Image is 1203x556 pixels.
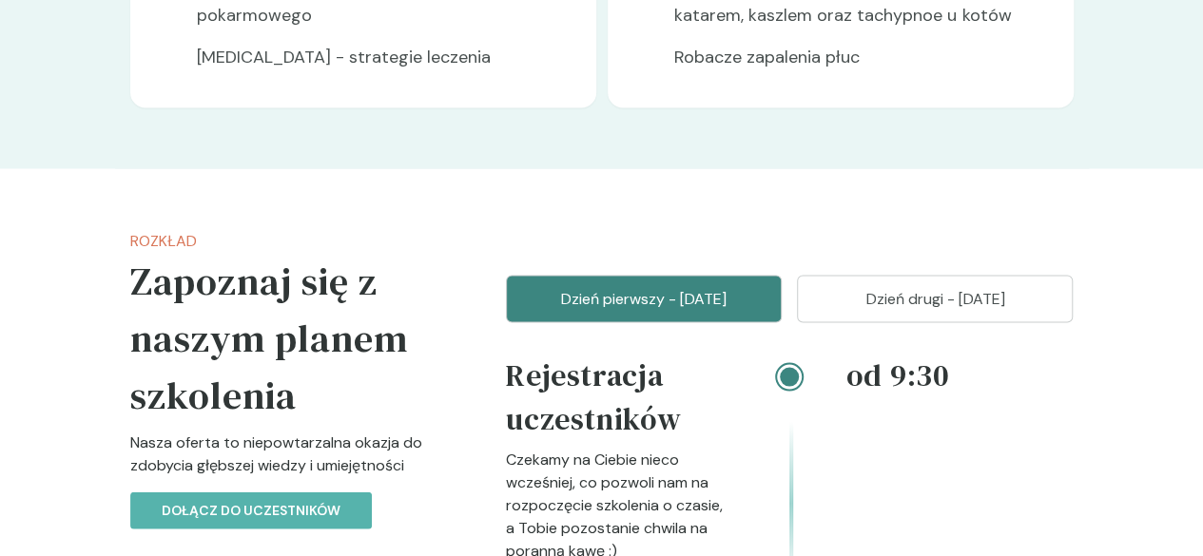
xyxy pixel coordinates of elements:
[162,500,340,520] p: Dołącz do uczestników
[130,491,372,528] button: Dołącz do uczestników
[506,353,732,448] h4: Rejestracja uczestników
[197,44,565,85] p: [MEDICAL_DATA] - strategie leczenia
[130,229,445,252] p: Rozkład
[846,353,1073,396] h4: od 9:30
[530,287,758,310] p: Dzień pierwszy - [DATE]
[130,431,445,491] p: Nasza oferta to niepowtarzalna okazja do zdobycia głębszej wiedzy i umiejętności
[130,499,372,519] a: Dołącz do uczestników
[674,44,1042,85] p: Robacze zapalenia płuc
[130,252,445,423] h5: Zapoznaj się z naszym planem szkolenia
[797,275,1073,322] button: Dzień drugi - [DATE]
[506,275,782,322] button: Dzień pierwszy - [DATE]
[821,287,1049,310] p: Dzień drugi - [DATE]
